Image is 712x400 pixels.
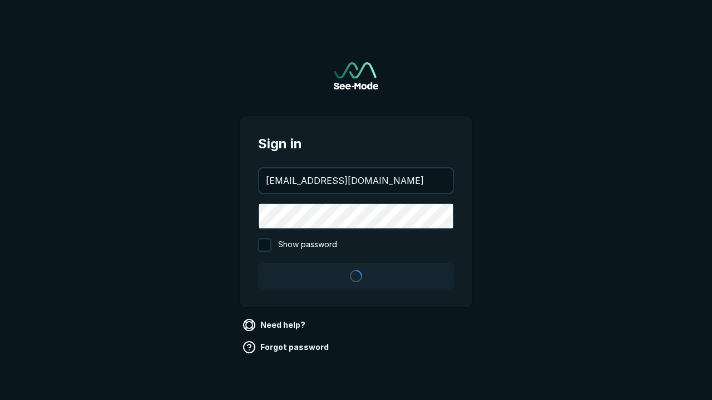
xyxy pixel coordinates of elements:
a: Forgot password [240,338,333,356]
a: Go to sign in [334,62,378,89]
img: See-Mode Logo [334,62,378,89]
input: your@email.com [259,168,453,193]
a: Need help? [240,316,310,334]
span: Sign in [258,134,454,154]
span: Show password [278,238,337,252]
